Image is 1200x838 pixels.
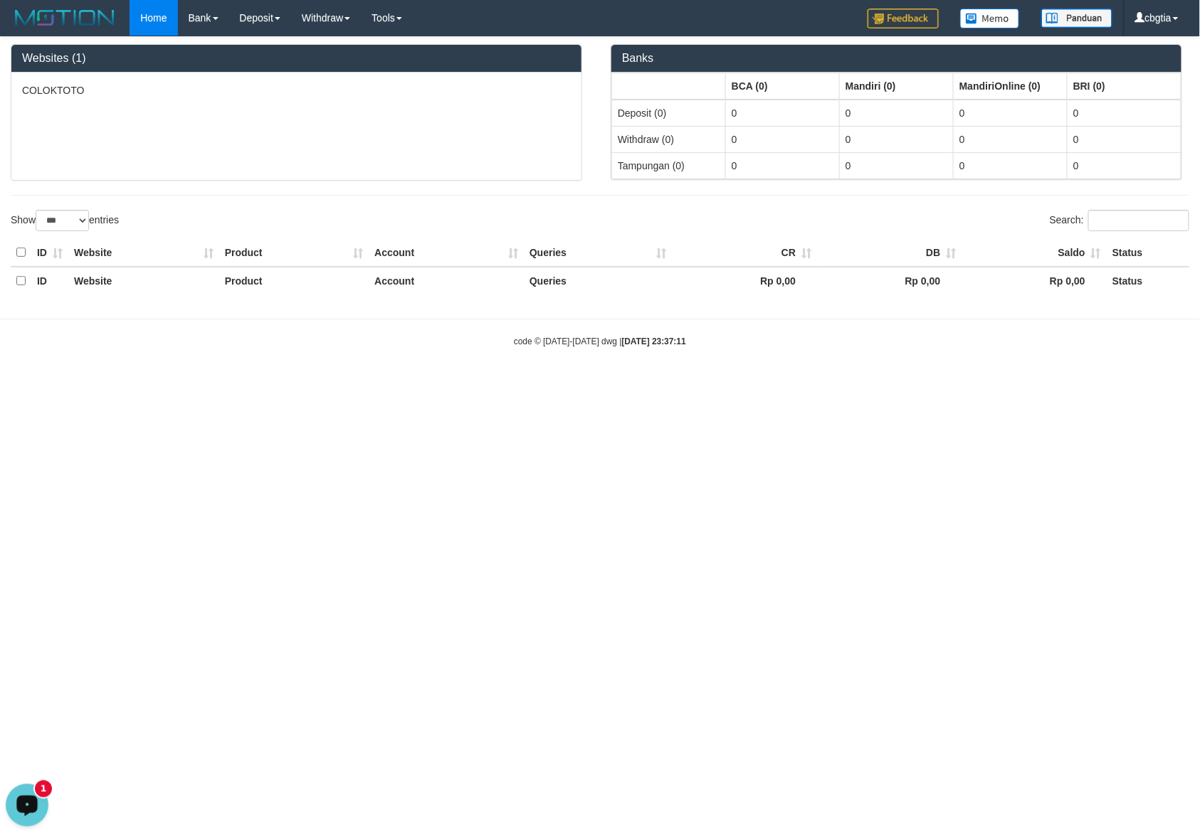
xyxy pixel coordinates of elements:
th: Account [369,267,524,295]
th: ID [31,267,68,295]
button: Open LiveChat chat widget [6,6,48,48]
th: Status [1107,239,1189,267]
td: Deposit (0) [612,100,726,127]
td: 0 [954,152,1068,179]
th: Status [1107,267,1189,295]
img: Feedback.jpg [868,9,939,28]
td: 0 [1068,126,1181,152]
th: CR [673,239,817,267]
th: Website [68,267,219,295]
th: Group: activate to sort column ascending [954,73,1068,100]
td: 0 [954,126,1068,152]
td: 0 [726,126,840,152]
th: Group: activate to sort column ascending [612,73,726,100]
th: Rp 0,00 [673,267,817,295]
th: Product [219,239,369,267]
th: Group: activate to sort column ascending [840,73,954,100]
th: Rp 0,00 [817,267,962,295]
th: Queries [524,239,673,267]
p: COLOKTOTO [22,83,571,97]
strong: [DATE] 23:37:11 [622,336,686,346]
th: ID [31,239,68,267]
td: Tampungan (0) [612,152,726,179]
td: 0 [1068,100,1181,127]
td: 0 [840,152,954,179]
th: Account [369,239,524,267]
th: Queries [524,267,673,295]
th: DB [817,239,962,267]
label: Show entries [11,210,119,231]
h3: Banks [622,52,1171,65]
div: New messages notification [35,2,52,19]
td: 0 [726,100,840,127]
th: Group: activate to sort column ascending [726,73,840,100]
img: panduan.png [1041,9,1112,28]
input: Search: [1088,210,1189,231]
td: 0 [954,100,1068,127]
th: Group: activate to sort column ascending [1068,73,1181,100]
th: Saldo [962,239,1107,267]
img: Button%20Memo.svg [960,9,1020,28]
td: 0 [840,126,954,152]
select: Showentries [36,210,89,231]
td: 0 [1068,152,1181,179]
td: Withdraw (0) [612,126,726,152]
th: Rp 0,00 [962,267,1107,295]
img: MOTION_logo.png [11,7,119,28]
small: code © [DATE]-[DATE] dwg | [514,336,686,346]
td: 0 [726,152,840,179]
th: Product [219,267,369,295]
h3: Websites (1) [22,52,571,65]
td: 0 [840,100,954,127]
label: Search: [1050,210,1189,231]
th: Website [68,239,219,267]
